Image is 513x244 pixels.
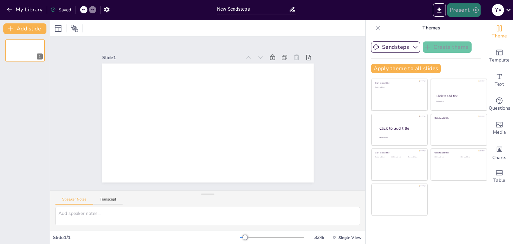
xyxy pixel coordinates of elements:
[408,156,423,158] div: Click to add text
[37,53,43,59] div: 1
[5,4,45,15] button: My Library
[93,197,123,205] button: Transcript
[379,125,422,131] div: Click to add title
[375,156,390,158] div: Click to add text
[375,87,423,88] div: Click to add text
[102,54,241,61] div: Slide 1
[55,197,93,205] button: Speaker Notes
[495,81,504,88] span: Text
[486,116,513,140] div: Add images, graphics, shapes or video
[53,23,63,34] div: Layout
[3,23,46,34] button: Add slide
[217,4,289,14] input: Insert title
[493,177,505,184] span: Table
[492,32,507,40] span: Theme
[311,234,327,241] div: 33 %
[383,20,479,36] p: Themes
[437,94,481,98] div: Click to add title
[486,164,513,189] div: Add a table
[493,129,506,136] span: Media
[375,82,423,84] div: Click to add title
[489,105,510,112] span: Questions
[53,234,240,241] div: Slide 1 / 1
[375,151,423,154] div: Click to add title
[486,20,513,44] div: Change the overall theme
[486,44,513,68] div: Add ready made slides
[435,156,456,158] div: Click to add text
[391,156,406,158] div: Click to add text
[433,3,446,17] button: Export to PowerPoint
[371,64,441,73] button: Apply theme to all slides
[489,56,510,64] span: Template
[371,41,420,53] button: Sendsteps
[338,235,361,240] span: Single View
[435,151,482,154] div: Click to add title
[492,4,504,16] div: y v
[5,39,45,62] div: 1
[436,101,481,102] div: Click to add text
[486,68,513,92] div: Add text boxes
[435,117,482,119] div: Click to add title
[461,156,482,158] div: Click to add text
[70,24,78,32] span: Position
[486,92,513,116] div: Get real-time input from your audience
[492,3,504,17] button: y v
[492,154,506,161] span: Charts
[486,140,513,164] div: Add charts and graphs
[423,41,472,53] button: Create theme
[447,3,481,17] button: Present
[50,7,71,13] div: Saved
[379,136,421,138] div: Click to add body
